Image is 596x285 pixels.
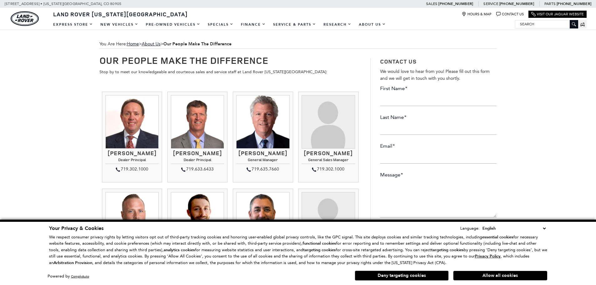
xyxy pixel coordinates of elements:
[53,10,188,18] span: Land Rover [US_STATE][GEOGRAPHIC_DATA]
[171,158,224,164] h4: Dealer Principal
[355,19,390,30] a: About Us
[438,1,473,6] a: [PHONE_NUMBER]
[380,58,497,65] h3: Contact Us
[483,2,498,6] span: Service
[105,158,159,164] h4: Dealer Principal
[269,19,320,30] a: Service & Parts
[97,19,142,30] a: New Vehicles
[49,234,547,266] p: We respect consumer privacy rights by letting visitors opt out of third-party tracking cookies an...
[320,19,355,30] a: Research
[49,19,390,30] nav: Main Navigation
[49,10,191,18] a: Land Rover [US_STATE][GEOGRAPHIC_DATA]
[204,19,237,30] a: Specials
[475,254,501,258] a: Privacy Policy
[171,95,224,148] img: Mike Jorgensen
[142,19,204,30] a: Pre-Owned Vehicles
[302,165,355,173] div: 719.302.1000
[99,55,361,65] h1: Our People Make The Difference
[48,274,89,278] div: Powered by
[380,114,406,121] label: Last Name
[171,165,224,173] div: 719.633.6433
[127,41,232,47] span: >
[237,19,269,30] a: Finance
[302,150,355,156] h3: [PERSON_NAME]
[163,41,232,47] strong: Our People Make The Difference
[236,158,289,164] h4: General Manager
[11,11,39,26] a: land-rover
[431,247,464,253] strong: targeting cookies
[426,2,437,6] span: Sales
[557,1,591,6] a: [PHONE_NUMBER]
[171,192,224,245] img: Kevin Heim
[105,95,159,148] img: Thom Buckley
[49,19,97,30] a: EXPRESS STORE
[49,225,104,232] span: Your Privacy & Cookies
[142,41,160,47] a: About Us
[99,39,497,49] div: Breadcrumbs
[544,2,556,6] span: Parts
[142,41,232,47] span: >
[127,41,139,47] a: Home
[303,241,336,246] strong: functional cookies
[460,226,480,230] div: Language:
[302,192,355,245] img: Gracie Dean
[71,274,89,278] a: ComplyAuto
[482,234,513,240] strong: essential cookies
[496,12,524,17] a: Contact Us
[105,150,159,156] h3: [PERSON_NAME]
[499,1,534,6] a: [PHONE_NUMBER]
[5,2,121,6] a: [STREET_ADDRESS] • [US_STATE][GEOGRAPHIC_DATA], CO 80905
[236,192,289,245] img: Trebor Alvord
[380,69,490,81] span: We would love to hear from you! Please fill out this form and we will get in touch with you shortly.
[380,85,407,92] label: First Name
[481,225,547,232] select: Language Select
[380,143,395,150] label: Email
[355,271,449,281] button: Deny targeting cookies
[453,271,547,280] button: Allow all cookies
[164,247,195,253] strong: analytics cookies
[53,260,92,266] strong: Arbitration Provision
[99,39,497,49] span: You Are Here:
[236,150,289,156] h3: [PERSON_NAME]
[303,247,336,253] strong: targeting cookies
[105,192,159,245] img: Jesse Lyon
[236,95,289,148] img: Ray Reilly
[380,171,403,178] label: Message
[99,69,361,75] p: Stop by to meet our knowledgeable and courteous sales and service staff at Land Rover [US_STATE][...
[302,95,355,148] img: Kimberley Zacharias
[531,12,584,17] a: Visit Our Jaguar Website
[236,165,289,173] div: 719.635.7660
[475,253,501,259] u: Privacy Policy
[105,165,159,173] div: 719.302.1000
[11,11,39,26] img: Land Rover
[171,150,224,156] h3: [PERSON_NAME]
[462,12,492,17] a: Hours & Map
[302,158,355,164] h4: General Sales Manager
[515,20,578,28] input: Search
